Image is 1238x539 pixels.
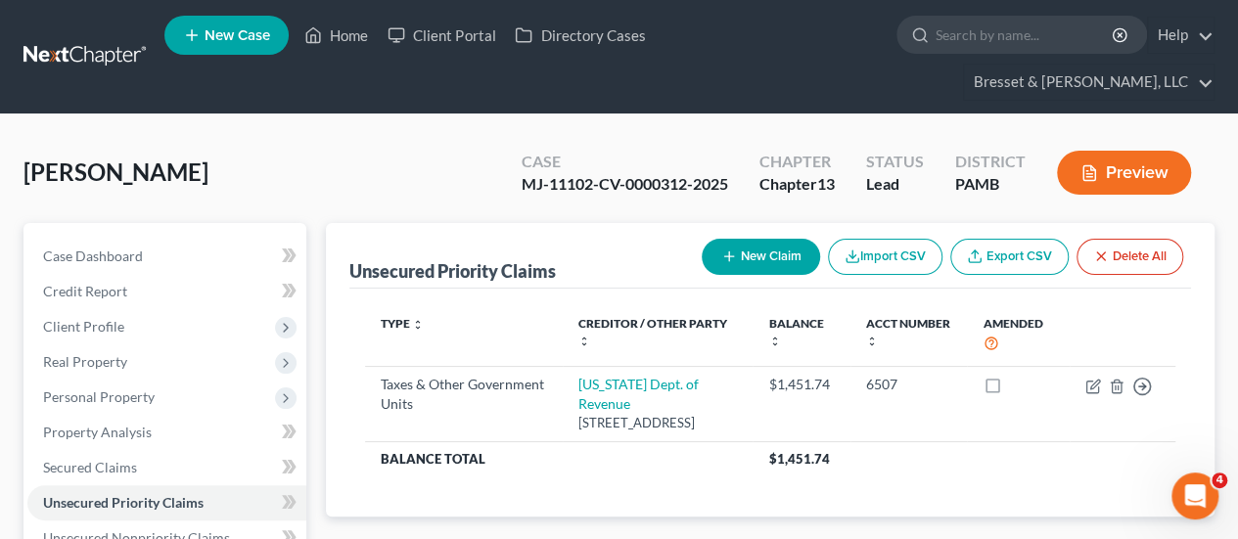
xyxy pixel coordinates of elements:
th: Amended [967,304,1070,366]
div: Chapter [759,173,835,196]
span: Credit Report [43,283,127,299]
a: Credit Report [27,274,306,309]
th: Balance Total [365,441,753,476]
a: Bresset & [PERSON_NAME], LLC [964,65,1214,100]
div: Case [522,151,728,173]
span: Unsecured Priority Claims [43,494,204,511]
button: Delete All [1077,239,1183,275]
div: Chapter [759,151,835,173]
span: Secured Claims [43,459,137,475]
a: Creditor / Other Party unfold_more [578,316,727,347]
a: [US_STATE] Dept. of Revenue [578,376,699,412]
a: Directory Cases [505,18,655,53]
div: Lead [866,173,924,196]
span: 13 [817,174,835,193]
a: Type unfold_more [381,316,424,331]
span: New Case [205,28,270,43]
a: Secured Claims [27,450,306,485]
a: Help [1148,18,1214,53]
div: Status [866,151,924,173]
i: unfold_more [412,319,424,331]
span: 4 [1212,472,1227,488]
a: Client Portal [378,18,505,53]
div: Taxes & Other Government Units [381,375,546,414]
input: Search by name... [936,17,1115,53]
span: Client Profile [43,318,124,335]
button: New Claim [702,239,820,275]
a: Case Dashboard [27,239,306,274]
div: $1,451.74 [768,375,835,394]
div: MJ-11102-CV-0000312-2025 [522,173,728,196]
div: Unsecured Priority Claims [349,259,556,283]
i: unfold_more [578,336,590,347]
span: Case Dashboard [43,247,143,264]
a: Export CSV [950,239,1069,275]
div: PAMB [955,173,1026,196]
span: [PERSON_NAME] [23,157,208,186]
a: Unsecured Priority Claims [27,485,306,520]
button: Preview [1057,151,1191,195]
div: [STREET_ADDRESS] [578,414,738,432]
a: Property Analysis [27,415,306,450]
iframe: Intercom live chat [1171,472,1218,519]
span: Property Analysis [43,424,152,440]
a: Home [295,18,378,53]
span: Real Property [43,353,127,370]
div: 6507 [866,375,951,394]
i: unfold_more [768,336,780,347]
a: Balance unfold_more [768,316,823,347]
span: $1,451.74 [768,451,829,467]
a: Acct Number unfold_more [866,316,950,347]
div: District [955,151,1026,173]
i: unfold_more [866,336,878,347]
button: Import CSV [828,239,942,275]
span: Personal Property [43,388,155,405]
